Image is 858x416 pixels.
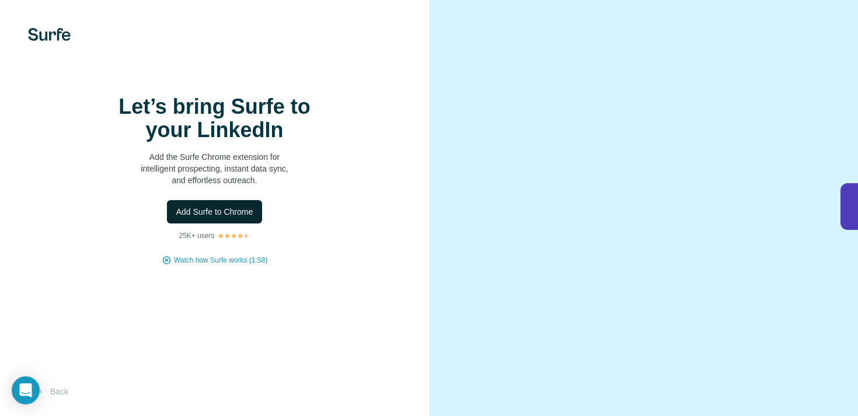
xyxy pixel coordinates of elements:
div: Open Intercom Messenger [12,376,40,404]
button: Back [28,381,76,402]
p: 25K+ users [179,230,214,241]
img: Rating Stars [217,232,250,239]
button: Watch how Surfe works (1:58) [174,255,267,265]
span: Add Surfe to Chrome [176,206,253,218]
p: Add the Surfe Chrome extension for intelligent prospecting, instant data sync, and effortless out... [98,151,332,186]
button: Add Surfe to Chrome [167,200,263,223]
img: Surfe's logo [28,28,71,41]
h1: Let’s bring Surfe to your LinkedIn [98,95,332,142]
